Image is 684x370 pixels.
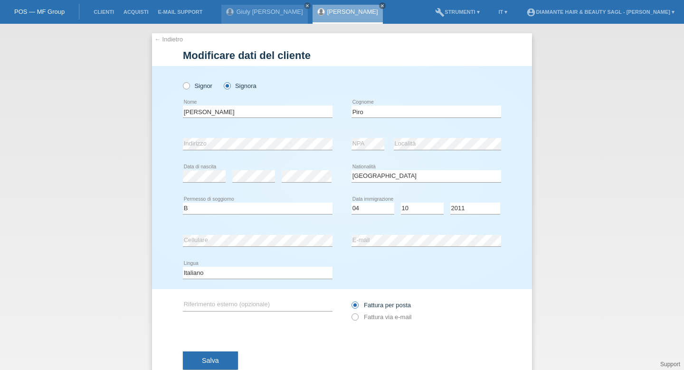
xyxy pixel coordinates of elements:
[379,2,386,9] a: close
[202,357,219,364] span: Salva
[224,82,230,88] input: Signora
[327,8,378,15] a: [PERSON_NAME]
[119,9,153,15] a: Acquisti
[236,8,303,15] a: Giuly [PERSON_NAME]
[224,82,256,89] label: Signora
[154,36,183,43] a: ← Indietro
[430,9,484,15] a: buildStrumenti ▾
[183,351,238,370] button: Salva
[183,82,212,89] label: Signor
[183,82,189,88] input: Signor
[351,302,358,313] input: Fattura per posta
[305,3,310,8] i: close
[435,8,445,17] i: build
[351,313,358,325] input: Fattura via e-mail
[522,9,679,15] a: account_circleDIAMANTE HAIR & BEAUTY SAGL - [PERSON_NAME] ▾
[351,313,411,321] label: Fattura via e-mail
[380,3,385,8] i: close
[494,9,513,15] a: IT ▾
[526,8,536,17] i: account_circle
[153,9,208,15] a: E-mail Support
[183,49,501,61] h1: Modificare dati del cliente
[89,9,119,15] a: Clienti
[660,361,680,368] a: Support
[351,302,411,309] label: Fattura per posta
[304,2,311,9] a: close
[14,8,65,15] a: POS — MF Group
